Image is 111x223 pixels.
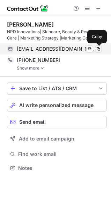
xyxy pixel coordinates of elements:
span: Add to email campaign [19,136,74,142]
span: Notes [18,165,104,171]
img: ContactOut v5.3.10 [7,4,49,13]
button: AI write personalized message [7,99,107,111]
a: Show more [17,66,107,71]
div: [PERSON_NAME] [7,21,54,28]
button: save-profile-one-click [7,82,107,95]
button: Find work email [7,149,107,159]
span: [EMAIL_ADDRESS][DOMAIN_NAME] [17,46,97,52]
button: Add to email campaign [7,132,107,145]
button: Notes [7,163,107,173]
img: - [40,66,44,71]
div: Save to List / ATS / CRM [19,86,95,91]
span: Find work email [18,151,104,157]
div: NPD Innovations| Skincare, Beauty & Personal Care | Marketing Strategy |Marketing Campaigns |Bran... [7,29,107,41]
button: Send email [7,116,107,128]
span: AI write personalized message [19,102,94,108]
span: [PHONE_NUMBER] [17,57,60,63]
span: Send email [19,119,46,125]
